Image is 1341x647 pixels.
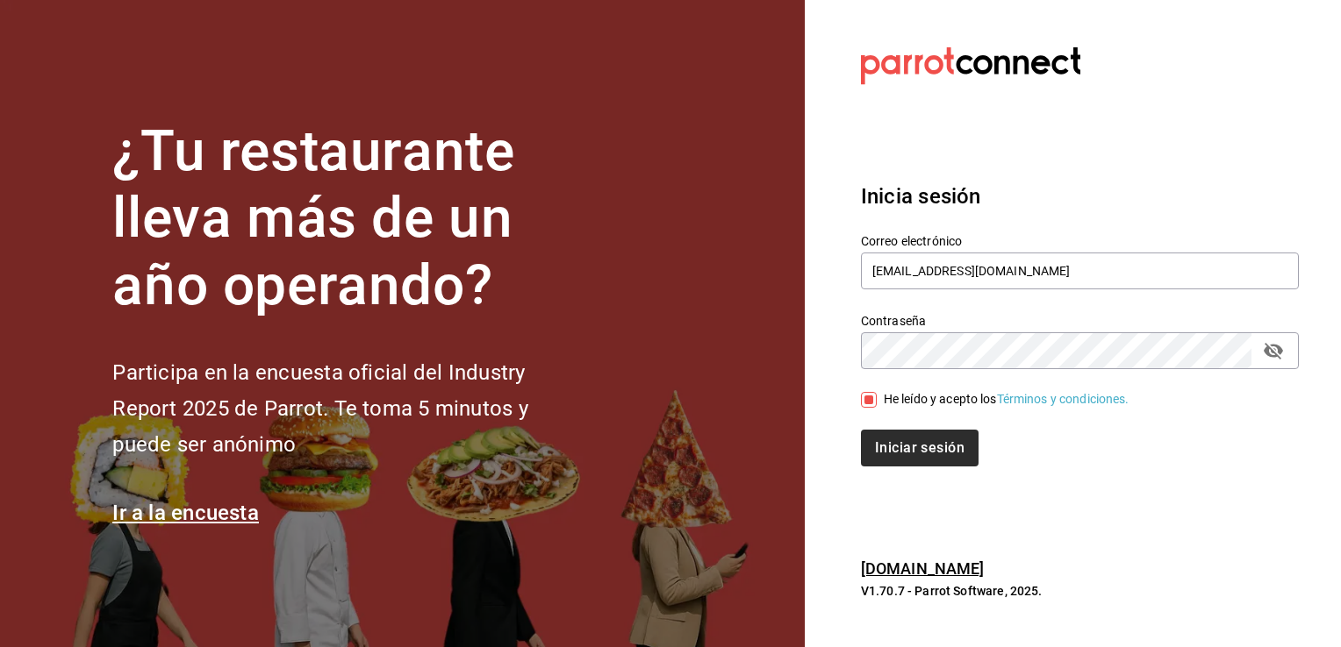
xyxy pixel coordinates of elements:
[112,118,586,320] h1: ¿Tu restaurante lleva más de un año operando?
[884,390,1129,409] div: He leído y acepto los
[861,430,979,466] button: Iniciar sesión
[861,559,985,578] a: [DOMAIN_NAME]
[861,582,1299,600] p: V1.70.7 - Parrot Software, 2025.
[861,252,1299,289] input: Ingresa tu correo electrónico
[997,392,1129,406] a: Términos y condiciones.
[861,181,1299,212] h3: Inicia sesión
[861,234,1299,246] label: Correo electrónico
[861,314,1299,326] label: Contraseña
[112,501,259,525] a: Ir a la encuesta
[1259,336,1288,366] button: passwordField
[112,355,586,462] h2: Participa en la encuesta oficial del Industry Report 2025 de Parrot. Te toma 5 minutos y puede se...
